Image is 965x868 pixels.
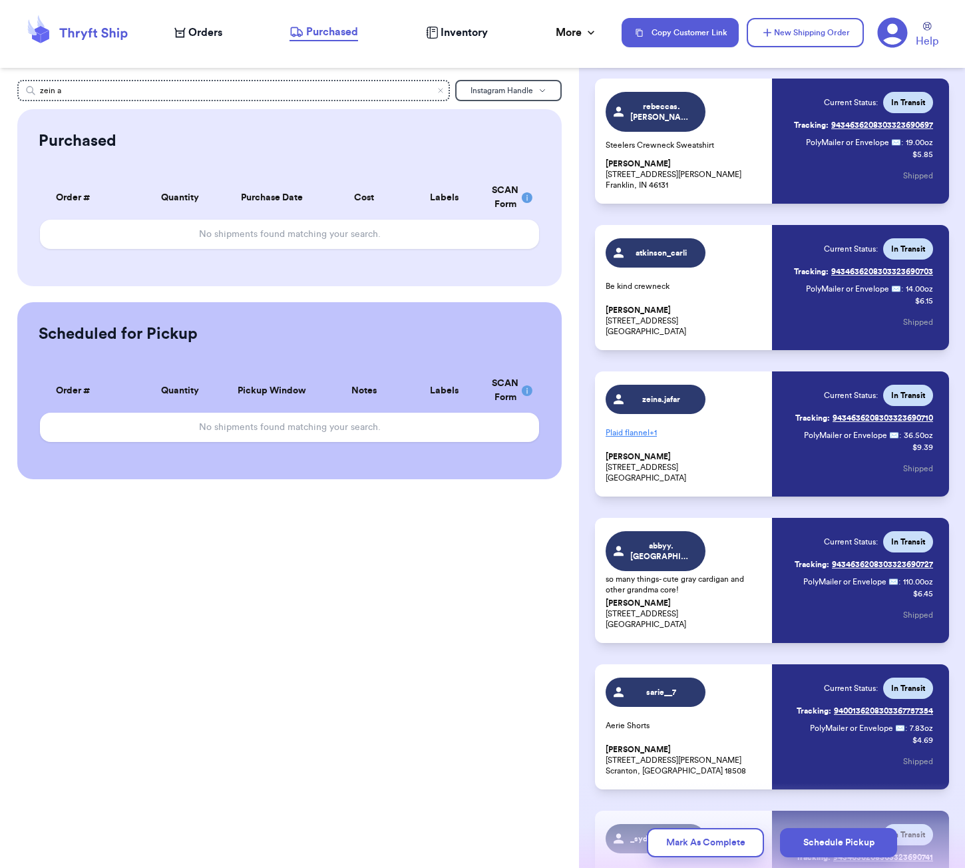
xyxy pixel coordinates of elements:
[306,24,358,40] span: Purchased
[606,451,764,483] p: [STREET_ADDRESS] [GEOGRAPHIC_DATA]
[891,537,925,547] span: In Transit
[797,706,831,716] span: Tracking:
[824,390,878,401] span: Current Status:
[891,244,925,254] span: In Transit
[824,537,878,547] span: Current Status:
[910,723,933,734] span: 7.83 oz
[606,140,764,150] p: Steelers Crewneck Sweatshirt
[174,25,222,41] a: Orders
[794,120,829,130] span: Tracking:
[650,429,657,437] span: + 1
[622,18,739,47] button: Copy Customer Link
[891,97,925,108] span: In Transit
[606,598,764,630] p: [STREET_ADDRESS] [GEOGRAPHIC_DATA]
[794,261,933,282] a: Tracking:9434636208303323690703
[630,394,693,405] span: zeina.jafar
[824,97,878,108] span: Current Status:
[140,176,220,220] th: Quantity
[630,101,693,122] span: rebeccas.[PERSON_NAME]
[39,324,198,345] h2: Scheduled for Pickup
[795,559,829,570] span: Tracking:
[904,430,933,441] span: 36.50 oz
[916,22,938,49] a: Help
[915,296,933,306] p: $ 6.15
[647,828,764,857] button: Mark As Complete
[630,541,693,562] span: abbyy.[GEOGRAPHIC_DATA]
[40,369,140,413] th: Order #
[289,24,358,41] a: Purchased
[140,369,220,413] th: Quantity
[630,687,693,698] span: sarie__7
[199,230,381,239] span: No shipments found matching your search.
[916,33,938,49] span: Help
[492,377,523,405] div: SCAN Form
[39,130,116,152] h2: Purchased
[912,442,933,453] p: $ 9.39
[780,828,897,857] button: Schedule Pickup
[903,600,933,630] button: Shipped
[437,87,445,95] button: Clear search
[606,452,671,462] span: [PERSON_NAME]
[898,576,900,587] span: :
[556,25,598,41] div: More
[804,431,899,439] span: PolyMailer or Envelope ✉️
[606,574,764,595] p: so many things- cute gray cardigan and other grandma core!
[912,735,933,746] p: $ 4.69
[188,25,222,41] span: Orders
[606,159,671,169] span: [PERSON_NAME]
[795,554,933,575] a: Tracking:9434636208303323690727
[220,176,324,220] th: Purchase Date
[810,724,905,732] span: PolyMailer or Envelope ✉️
[404,369,484,413] th: Labels
[606,745,671,755] span: [PERSON_NAME]
[797,700,933,722] a: Tracking:9400136208303367757354
[17,80,450,101] input: Search shipments...
[441,25,488,41] span: Inventory
[606,720,764,731] p: Aerie Shorts
[324,369,404,413] th: Notes
[747,18,864,47] button: New Shipping Order
[903,161,933,190] button: Shipped
[905,723,907,734] span: :
[891,390,925,401] span: In Transit
[912,149,933,160] p: $ 5.85
[404,176,484,220] th: Labels
[903,454,933,483] button: Shipped
[40,176,140,220] th: Order #
[906,284,933,294] span: 14.00 oz
[426,25,488,41] a: Inventory
[803,578,898,586] span: PolyMailer or Envelope ✉️
[901,284,903,294] span: :
[795,413,830,423] span: Tracking:
[455,80,562,101] button: Instagram Handle
[606,598,671,608] span: [PERSON_NAME]
[903,747,933,776] button: Shipped
[806,138,901,146] span: PolyMailer or Envelope ✉️
[220,369,324,413] th: Pickup Window
[795,407,933,429] a: Tracking:9434636208303323690710
[492,184,523,212] div: SCAN Form
[606,744,764,776] p: [STREET_ADDRESS][PERSON_NAME] Scranton, [GEOGRAPHIC_DATA] 18508
[903,308,933,337] button: Shipped
[899,430,901,441] span: :
[606,422,764,443] p: Plaid flannel
[606,306,671,316] span: [PERSON_NAME]
[794,266,829,277] span: Tracking:
[324,176,404,220] th: Cost
[903,576,933,587] span: 110.00 oz
[606,281,764,292] p: Be kind crewneck
[606,158,764,190] p: [STREET_ADDRESS][PERSON_NAME] Franklin, IN 46131
[891,683,925,694] span: In Transit
[199,423,381,432] span: No shipments found matching your search.
[794,114,933,136] a: Tracking:9434636208303323690697
[806,285,901,293] span: PolyMailer or Envelope ✉️
[630,248,693,258] span: atkinson_carli
[913,588,933,599] p: $ 6.45
[471,87,533,95] span: Instagram Handle
[606,305,764,337] p: [STREET_ADDRESS] [GEOGRAPHIC_DATA]
[824,683,878,694] span: Current Status:
[906,137,933,148] span: 19.00 oz
[824,244,878,254] span: Current Status:
[901,137,903,148] span: :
